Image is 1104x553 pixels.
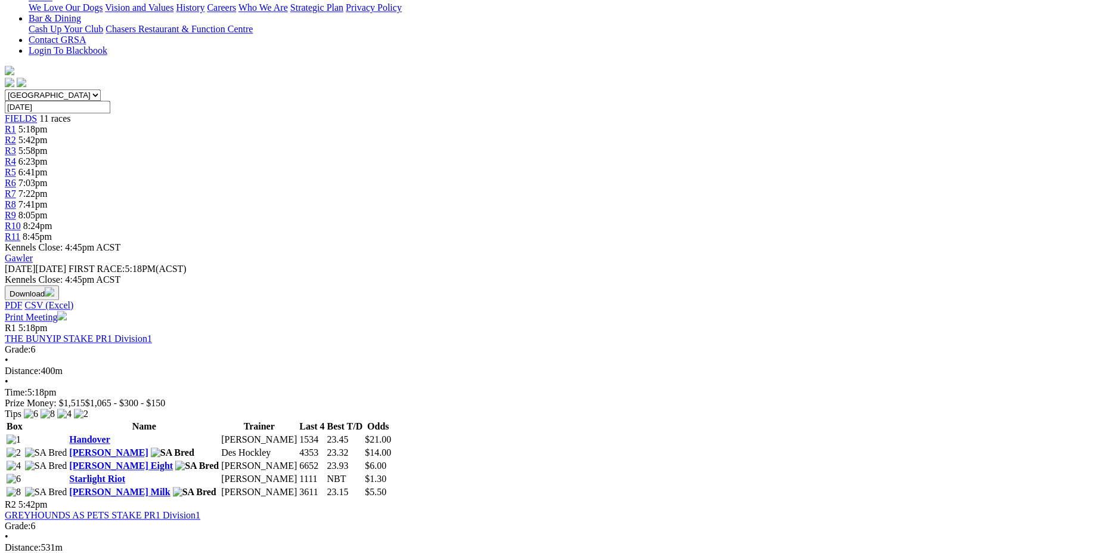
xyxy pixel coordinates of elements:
img: twitter.svg [17,78,26,87]
span: Time: [5,387,27,397]
td: 23.93 [327,460,364,472]
span: Grade: [5,344,31,354]
a: CSV (Excel) [24,300,73,310]
span: Box [7,421,23,431]
img: 8 [41,409,55,419]
img: SA Bred [25,447,67,458]
a: R11 [5,231,20,242]
a: R3 [5,146,16,156]
th: Last 4 [299,421,325,432]
th: Trainer [221,421,297,432]
td: 1111 [299,473,325,485]
img: facebook.svg [5,78,14,87]
a: Login To Blackbook [29,45,107,55]
img: SA Bred [25,461,67,471]
span: $1.30 [365,474,386,484]
img: download.svg [45,287,54,296]
img: printer.svg [57,311,67,320]
a: Careers [207,2,236,13]
a: We Love Our Dogs [29,2,103,13]
img: SA Bred [173,487,216,498]
div: 5:18pm [5,387,1099,398]
img: 6 [7,474,21,484]
span: 5:42pm [18,499,48,509]
a: Privacy Policy [346,2,402,13]
td: 23.32 [327,447,364,459]
span: Kennels Close: 4:45pm ACST [5,242,120,252]
span: R1 [5,124,16,134]
a: R10 [5,221,21,231]
span: 8:45pm [23,231,52,242]
span: R8 [5,199,16,209]
span: $6.00 [365,461,386,471]
a: Handover [69,434,110,444]
input: Select date [5,101,110,113]
a: [PERSON_NAME] Milk [69,487,170,497]
img: SA Bred [175,461,219,471]
a: R7 [5,189,16,199]
span: 7:03pm [18,178,48,188]
img: 2 [7,447,21,458]
span: [DATE] [5,264,66,274]
span: 8:05pm [18,210,48,220]
span: R5 [5,167,16,177]
a: [PERSON_NAME] Eight [69,461,173,471]
span: Grade: [5,521,31,531]
span: 7:22pm [18,189,48,199]
span: $14.00 [365,447,391,458]
span: 5:18PM(ACST) [69,264,187,274]
td: [PERSON_NAME] [221,473,297,485]
td: 1534 [299,434,325,446]
div: Prize Money: $1,515 [5,398,1099,409]
a: R6 [5,178,16,188]
img: 4 [57,409,72,419]
a: GREYHOUNDS AS PETS STAKE PR1 Division1 [5,510,200,520]
span: R2 [5,499,16,509]
span: • [5,376,8,387]
td: Des Hockley [221,447,297,459]
span: Tips [5,409,21,419]
div: 400m [5,366,1099,376]
a: Gawler [5,253,33,263]
img: SA Bred [151,447,194,458]
span: $21.00 [365,434,391,444]
div: Bar & Dining [29,24,1099,35]
span: • [5,532,8,542]
a: Starlight Riot [69,474,125,484]
span: • [5,355,8,365]
td: 23.15 [327,486,364,498]
a: History [176,2,204,13]
span: 11 races [39,113,70,123]
span: FIRST RACE: [69,264,125,274]
img: 1 [7,434,21,445]
a: THE BUNYIP STAKE PR1 Division1 [5,333,152,344]
img: 8 [7,487,21,498]
span: R9 [5,210,16,220]
a: Who We Are [238,2,288,13]
span: [DATE] [5,264,36,274]
a: Contact GRSA [29,35,86,45]
img: SA Bred [25,487,67,498]
span: 5:42pm [18,135,48,145]
a: Print Meeting [5,312,67,322]
span: $5.50 [365,487,386,497]
span: $1,065 - $300 - $150 [85,398,166,408]
a: Cash Up Your Club [29,24,103,34]
div: Kennels Close: 4:45pm ACST [5,274,1099,285]
span: R1 [5,323,16,333]
span: 6:23pm [18,156,48,166]
a: Bar & Dining [29,13,81,23]
a: Strategic Plan [290,2,343,13]
a: Vision and Values [105,2,173,13]
span: R4 [5,156,16,166]
th: Best T/D [327,421,364,432]
a: R2 [5,135,16,145]
div: 6 [5,344,1099,355]
a: FIELDS [5,113,37,123]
